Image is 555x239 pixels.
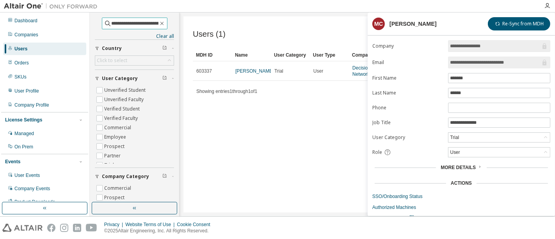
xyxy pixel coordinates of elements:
[14,60,29,66] div: Orders
[104,228,215,234] p: © 2025 Altair Engineering, Inc. All Rights Reserved.
[104,151,122,161] label: Partner
[86,224,97,232] img: youtube.svg
[104,132,128,142] label: Employee
[313,49,346,61] div: User Type
[104,104,141,114] label: Verified Student
[449,148,461,157] div: User
[104,95,145,104] label: Unverified Faculty
[73,224,81,232] img: linkedin.svg
[104,221,125,228] div: Privacy
[104,193,126,202] label: Prospect
[372,75,443,81] label: First Name
[14,172,40,178] div: User Events
[449,133,460,142] div: Trial
[235,49,268,61] div: Name
[352,49,385,61] div: Company
[60,224,68,232] img: instagram.svg
[95,40,174,57] button: Country
[372,193,550,200] a: SSO/Onboarding Status
[235,68,274,74] a: [PERSON_NAME]
[14,199,55,205] div: Product Downloads
[104,161,116,170] label: Trial
[193,30,226,39] span: Users (1)
[104,184,133,193] label: Commercial
[372,105,443,111] label: Phone
[372,149,382,155] span: Role
[274,49,307,61] div: User Category
[372,18,385,30] div: MC
[95,56,174,65] div: Click to select
[162,75,167,82] span: Clear filter
[102,45,122,52] span: Country
[2,224,43,232] img: altair_logo.svg
[448,148,550,157] div: User
[14,88,39,94] div: User Profile
[451,180,472,186] div: Actions
[313,68,323,74] span: User
[104,142,126,151] label: Prospect
[14,130,34,137] div: Managed
[14,144,33,150] div: On Prem
[4,2,101,10] img: Altair One
[5,117,42,123] div: License Settings
[372,59,443,66] label: Email
[104,114,139,123] label: Verified Faculty
[162,173,167,180] span: Clear filter
[196,49,229,61] div: MDH ID
[14,18,37,24] div: Dashboard
[372,204,550,210] a: Authorized Machines
[95,168,174,185] button: Company Category
[125,221,177,228] div: Website Terms of Use
[196,68,212,74] span: 603337
[14,74,27,80] div: SKUs
[488,17,550,30] button: Re-Sync from MDH
[97,57,127,64] div: Click to select
[372,119,443,126] label: Job Title
[274,68,283,74] span: Trial
[47,224,55,232] img: facebook.svg
[372,90,443,96] label: Last Name
[14,185,50,192] div: Company Events
[95,70,174,87] button: User Category
[14,102,49,108] div: Company Profile
[352,65,370,77] a: Decision Network
[102,173,149,180] span: Company Category
[196,89,257,94] span: Showing entries 1 through 1 of 1
[104,123,133,132] label: Commercial
[372,43,443,49] label: Company
[177,221,215,228] div: Cookie Consent
[448,133,550,142] div: Trial
[372,134,443,141] label: User Category
[162,45,167,52] span: Clear filter
[104,86,147,95] label: Unverified Student
[372,216,414,221] span: User Activity Logs
[5,159,20,165] div: Events
[14,46,27,52] div: Users
[95,33,174,39] a: Clear all
[390,21,437,27] div: [PERSON_NAME]
[102,75,138,82] span: User Category
[14,32,38,38] div: Companies
[441,165,476,170] span: More Details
